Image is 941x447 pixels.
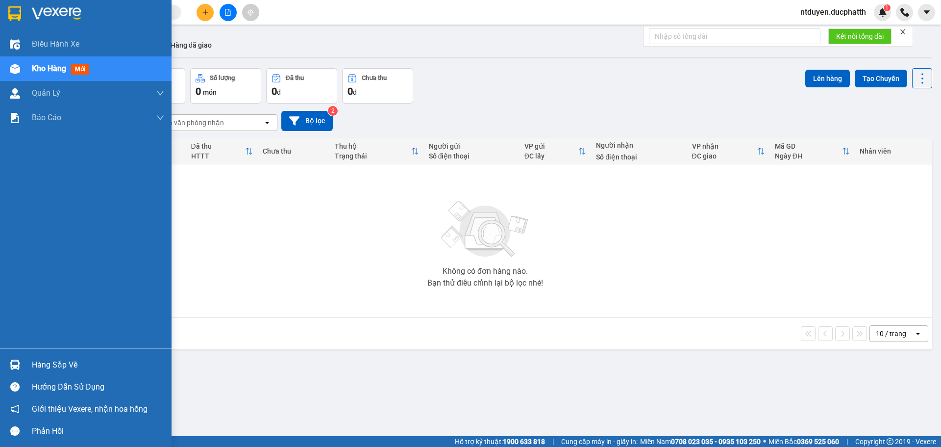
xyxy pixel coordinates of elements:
span: down [156,89,164,97]
div: Số điện thoại [429,152,515,160]
span: message [10,426,20,436]
sup: 1 [884,4,891,11]
img: logo-vxr [8,6,21,21]
div: VP nhận [692,142,757,150]
th: Toggle SortBy [687,138,770,164]
input: Nhập số tổng đài [649,28,820,44]
span: file-add [224,9,231,16]
span: món [203,88,217,96]
span: Báo cáo [32,111,61,124]
span: Miền Bắc [768,436,839,447]
div: ĐC lấy [524,152,579,160]
button: Bộ lọc [281,111,333,131]
div: Hàng sắp về [32,358,164,372]
span: ntduyen.ducphatth [792,6,874,18]
div: Không có đơn hàng nào. [443,267,528,275]
strong: 0708 023 035 - 0935 103 250 [671,438,761,446]
div: Trạng thái [335,152,411,160]
div: Thu hộ [335,142,411,150]
span: 0 [347,85,353,97]
th: Toggle SortBy [186,138,258,164]
span: question-circle [10,382,20,392]
th: Toggle SortBy [330,138,424,164]
span: Quản Lý [32,87,60,99]
strong: 1900 633 818 [503,438,545,446]
div: Bạn thử điều chỉnh lại bộ lọc nhé! [427,279,543,287]
span: caret-down [922,8,931,17]
span: Miền Nam [640,436,761,447]
span: down [156,114,164,122]
button: Số lượng0món [190,68,261,104]
img: warehouse-icon [10,64,20,74]
span: đ [353,88,357,96]
span: plus [202,9,209,16]
span: 0 [196,85,201,97]
img: icon-new-feature [878,8,887,17]
span: Cung cấp máy in - giấy in: [561,436,638,447]
th: Toggle SortBy [770,138,855,164]
svg: open [914,330,922,338]
th: Toggle SortBy [520,138,592,164]
img: svg+xml;base64,PHN2ZyBjbGFzcz0ibGlzdC1wbHVnX19zdmciIHhtbG5zPSJodHRwOi8vd3d3LnczLm9yZy8yMDAwL3N2Zy... [436,195,534,263]
div: Số điện thoại [596,153,682,161]
button: aim [242,4,259,21]
span: Điều hành xe [32,38,79,50]
div: Nhân viên [860,147,927,155]
span: notification [10,404,20,414]
span: ⚪️ [763,440,766,444]
button: Lên hàng [805,70,850,87]
span: Hỗ trợ kỹ thuật: [455,436,545,447]
span: Kho hàng [32,64,66,73]
div: Người gửi [429,142,515,150]
button: Tạo Chuyến [855,70,907,87]
span: copyright [887,438,893,445]
span: mới [71,64,89,75]
div: Ngày ĐH [775,152,842,160]
span: | [846,436,848,447]
button: Chưa thu0đ [342,68,413,104]
span: Kết nối tổng đài [836,31,884,42]
div: Chọn văn phòng nhận [156,118,224,128]
span: Giới thiệu Vexere, nhận hoa hồng [32,403,148,415]
div: Đã thu [286,75,304,81]
div: Hướng dẫn sử dụng [32,380,164,394]
img: warehouse-icon [10,360,20,370]
span: 0 [272,85,277,97]
button: Kết nối tổng đài [828,28,891,44]
div: Mã GD [775,142,842,150]
sup: 2 [328,106,338,116]
div: ĐC giao [692,152,757,160]
button: Đã thu0đ [266,68,337,104]
button: caret-down [918,4,935,21]
div: Đã thu [191,142,246,150]
button: plus [197,4,214,21]
strong: 0369 525 060 [797,438,839,446]
button: file-add [220,4,237,21]
img: warehouse-icon [10,88,20,99]
img: solution-icon [10,113,20,123]
span: aim [247,9,254,16]
div: 10 / trang [876,329,906,339]
svg: open [263,119,271,127]
span: | [552,436,554,447]
div: Số lượng [210,75,235,81]
div: VP gửi [524,142,579,150]
span: close [899,28,906,35]
div: Chưa thu [263,147,325,155]
div: Phản hồi [32,424,164,439]
span: đ [277,88,281,96]
div: Chưa thu [362,75,387,81]
span: 1 [885,4,889,11]
img: phone-icon [900,8,909,17]
button: Hàng đã giao [163,33,220,57]
img: warehouse-icon [10,39,20,50]
div: HTTT [191,152,246,160]
div: Người nhận [596,141,682,149]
